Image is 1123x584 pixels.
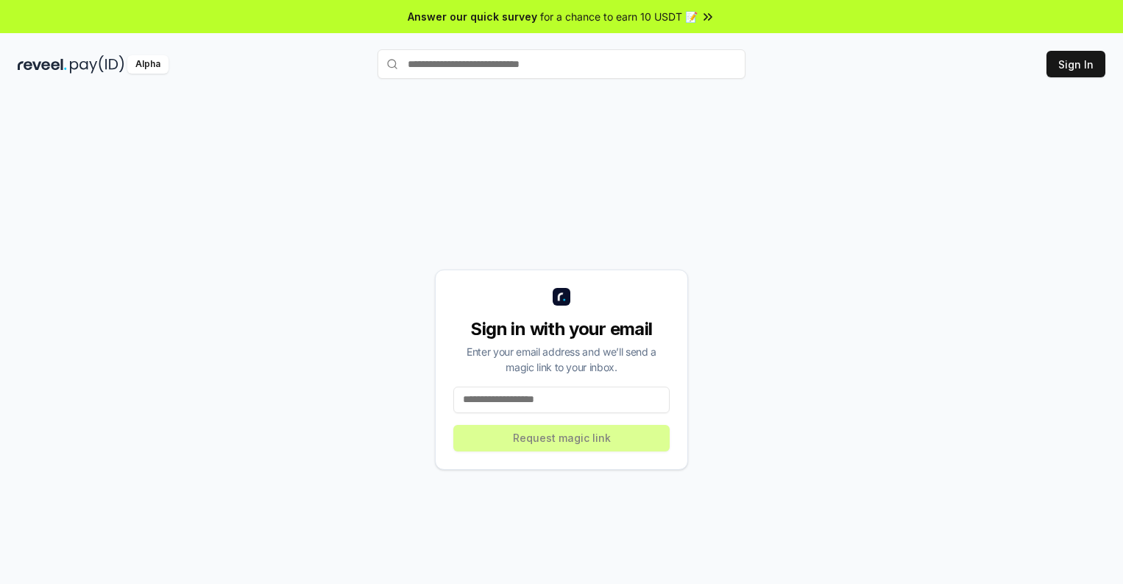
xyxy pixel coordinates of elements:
[18,55,67,74] img: reveel_dark
[408,9,537,24] span: Answer our quick survey
[127,55,169,74] div: Alpha
[553,288,570,306] img: logo_small
[1046,51,1105,77] button: Sign In
[70,55,124,74] img: pay_id
[540,9,698,24] span: for a chance to earn 10 USDT 📝
[453,344,670,375] div: Enter your email address and we’ll send a magic link to your inbox.
[453,317,670,341] div: Sign in with your email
